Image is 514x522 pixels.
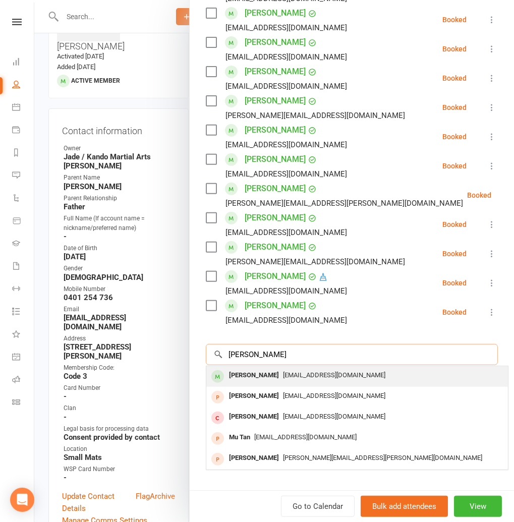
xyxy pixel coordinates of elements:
a: [PERSON_NAME] [245,181,306,197]
div: Booked [442,45,467,52]
a: Product Sales [12,210,35,233]
span: [EMAIL_ADDRESS][DOMAIN_NAME] [283,371,385,379]
a: [PERSON_NAME] [245,210,306,226]
span: [EMAIL_ADDRESS][DOMAIN_NAME] [283,392,385,399]
a: [PERSON_NAME] [245,93,306,109]
div: [PERSON_NAME][EMAIL_ADDRESS][PERSON_NAME][DOMAIN_NAME] [225,197,463,210]
div: Booked [467,192,491,199]
div: Booked [442,104,467,111]
a: [PERSON_NAME] [245,268,306,284]
div: member [211,370,224,383]
div: [EMAIL_ADDRESS][DOMAIN_NAME] [225,138,347,151]
span: [PERSON_NAME][EMAIL_ADDRESS][PERSON_NAME][DOMAIN_NAME] [283,454,482,461]
a: Reports [12,142,35,165]
div: prospect [211,391,224,403]
a: Go to Calendar [281,496,355,517]
div: Booked [442,250,467,257]
div: [PERSON_NAME] [225,368,283,383]
a: [PERSON_NAME] [245,122,306,138]
a: Roll call kiosk mode [12,369,35,392]
a: [PERSON_NAME] [245,239,306,255]
a: Payments [12,120,35,142]
div: [EMAIL_ADDRESS][DOMAIN_NAME] [225,284,347,298]
button: Bulk add attendees [361,496,448,517]
span: [EMAIL_ADDRESS][DOMAIN_NAME] [254,433,357,441]
div: [PERSON_NAME][EMAIL_ADDRESS][DOMAIN_NAME] [225,255,405,268]
a: [PERSON_NAME] [245,34,306,50]
a: [PERSON_NAME] [245,298,306,314]
a: [PERSON_NAME] [245,64,306,80]
div: [PERSON_NAME][EMAIL_ADDRESS][DOMAIN_NAME] [225,109,405,122]
a: General attendance kiosk mode [12,346,35,369]
a: What's New [12,324,35,346]
div: [EMAIL_ADDRESS][DOMAIN_NAME] [225,226,347,239]
div: [PERSON_NAME] [225,389,283,403]
div: Booked [442,309,467,316]
a: People [12,74,35,97]
a: Calendar [12,97,35,120]
button: View [454,496,502,517]
span: [EMAIL_ADDRESS][DOMAIN_NAME] [283,413,385,420]
div: Booked [442,133,467,140]
a: Class kiosk mode [12,392,35,415]
div: [EMAIL_ADDRESS][DOMAIN_NAME] [225,314,347,327]
div: member [211,412,224,424]
div: Booked [442,16,467,23]
div: [EMAIL_ADDRESS][DOMAIN_NAME] [225,80,347,93]
div: [PERSON_NAME] [225,451,283,466]
div: [PERSON_NAME] [225,410,283,424]
div: [EMAIL_ADDRESS][DOMAIN_NAME] [225,50,347,64]
a: [PERSON_NAME] [245,5,306,21]
div: Mu Tan [225,430,254,445]
div: [EMAIL_ADDRESS][DOMAIN_NAME] [225,167,347,181]
div: Booked [442,221,467,228]
div: Booked [442,162,467,169]
div: prospect [211,453,224,466]
div: prospect [211,432,224,445]
div: [EMAIL_ADDRESS][DOMAIN_NAME] [225,21,347,34]
a: [PERSON_NAME] [245,151,306,167]
input: Search to add attendees [206,344,498,365]
div: Open Intercom Messenger [10,488,34,512]
div: Booked [442,75,467,82]
div: Booked [442,279,467,286]
a: Dashboard [12,51,35,74]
